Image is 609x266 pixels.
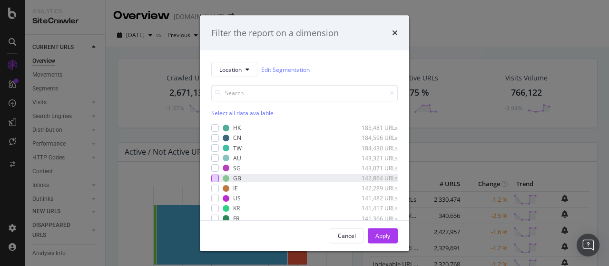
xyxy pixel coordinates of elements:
[392,27,398,39] div: times
[233,154,241,162] div: AU
[233,184,238,192] div: IE
[368,228,398,243] button: Apply
[351,154,398,162] div: 143,321 URLs
[200,15,409,251] div: modal
[338,231,356,239] div: Cancel
[577,234,599,256] div: Open Intercom Messenger
[233,134,241,142] div: CN
[330,228,364,243] button: Cancel
[211,62,257,77] button: Location
[351,214,398,222] div: 141,366 URLs
[211,109,398,117] div: Select all data available
[233,194,241,202] div: US
[219,65,242,73] span: Location
[351,184,398,192] div: 142,289 URLs
[211,27,339,39] div: Filter the report on a dimension
[233,144,242,152] div: TW
[233,174,241,182] div: GB
[351,164,398,172] div: 143,071 URLs
[351,174,398,182] div: 142,864 URLs
[233,204,240,212] div: KR
[233,164,241,172] div: SG
[211,85,398,101] input: Search
[261,64,310,74] a: Edit Segmentation
[233,214,239,222] div: FR
[351,194,398,202] div: 141,482 URLs
[375,231,390,239] div: Apply
[351,204,398,212] div: 141,417 URLs
[351,124,398,132] div: 185,481 URLs
[233,124,241,132] div: HK
[351,134,398,142] div: 184,596 URLs
[351,144,398,152] div: 184,430 URLs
